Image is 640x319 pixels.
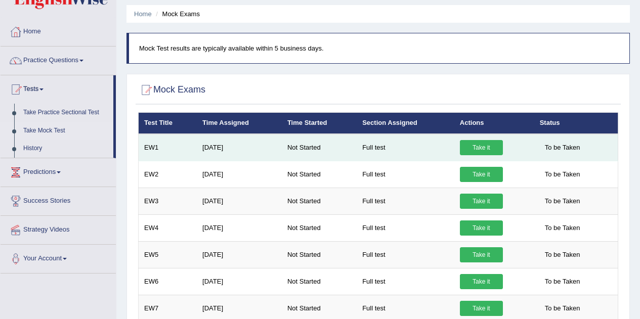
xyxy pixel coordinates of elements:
td: EW4 [139,214,197,241]
span: To be Taken [540,167,585,182]
td: Full test [357,241,454,268]
a: Take it [460,194,503,209]
td: Not Started [282,188,357,214]
a: History [19,140,113,158]
td: [DATE] [197,214,282,241]
td: [DATE] [197,161,282,188]
td: Not Started [282,161,357,188]
td: EW2 [139,161,197,188]
a: Your Account [1,245,116,270]
td: EW1 [139,134,197,161]
td: [DATE] [197,268,282,295]
td: [DATE] [197,188,282,214]
td: EW5 [139,241,197,268]
td: Full test [357,134,454,161]
th: Time Assigned [197,113,282,134]
span: To be Taken [540,194,585,209]
a: Practice Questions [1,47,116,72]
td: [DATE] [197,241,282,268]
td: Not Started [282,268,357,295]
a: Take it [460,301,503,316]
td: Not Started [282,214,357,241]
td: Not Started [282,241,357,268]
span: To be Taken [540,140,585,155]
td: [DATE] [197,134,282,161]
a: Strategy Videos [1,216,116,241]
p: Mock Test results are typically available within 5 business days. [139,43,619,53]
a: Take it [460,220,503,236]
span: To be Taken [540,220,585,236]
a: Predictions [1,158,116,184]
li: Mock Exams [153,9,200,19]
h2: Mock Exams [138,82,205,98]
a: Home [1,18,116,43]
a: Home [134,10,152,18]
span: To be Taken [540,301,585,316]
a: Take Mock Test [19,122,113,140]
a: Take it [460,274,503,289]
td: Full test [357,214,454,241]
a: Take it [460,247,503,262]
td: EW6 [139,268,197,295]
span: To be Taken [540,247,585,262]
td: Not Started [282,134,357,161]
th: Status [534,113,618,134]
a: Take it [460,140,503,155]
td: Full test [357,188,454,214]
th: Section Assigned [357,113,454,134]
th: Test Title [139,113,197,134]
a: Tests [1,75,113,101]
td: EW3 [139,188,197,214]
a: Take it [460,167,503,182]
td: Full test [357,268,454,295]
th: Actions [454,113,534,134]
a: Take Practice Sectional Test [19,104,113,122]
th: Time Started [282,113,357,134]
a: Success Stories [1,187,116,212]
td: Full test [357,161,454,188]
span: To be Taken [540,274,585,289]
